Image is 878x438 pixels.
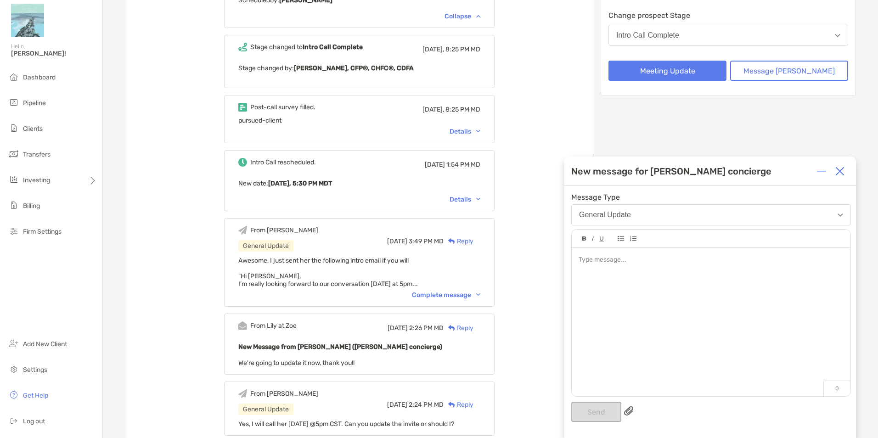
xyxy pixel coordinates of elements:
[250,103,315,111] div: Post-call survey filled.
[238,178,480,189] p: New date :
[23,228,62,236] span: Firm Settings
[444,400,473,410] div: Reply
[445,45,480,53] span: 8:25 PM MD
[388,324,408,332] span: [DATE]
[571,204,851,225] button: General Update
[448,402,455,408] img: Reply icon
[608,61,726,81] button: Meeting Update
[444,323,473,333] div: Reply
[476,198,480,201] img: Chevron icon
[450,128,480,135] div: Details
[23,366,47,374] span: Settings
[425,161,445,168] span: [DATE]
[8,123,19,134] img: clients icon
[238,420,454,428] span: Yes, I will call her [DATE] @5pm CST. Can you update the invite or should I?
[476,130,480,133] img: Chevron icon
[476,293,480,296] img: Chevron icon
[608,25,848,46] button: Intro Call Complete
[823,381,850,396] p: 0
[582,236,586,241] img: Editor control icon
[445,106,480,113] span: 8:25 PM MD
[387,401,407,409] span: [DATE]
[618,236,624,241] img: Editor control icon
[446,161,480,168] span: 1:54 PM MD
[23,202,40,210] span: Billing
[250,322,297,330] div: From Lily at Zoe
[23,99,46,107] span: Pipeline
[448,238,455,244] img: Reply icon
[23,176,50,184] span: Investing
[250,43,363,51] div: Stage changed to
[238,117,281,124] span: pursued-client
[268,180,332,187] b: [DATE], 5:30 PM MDT
[238,257,418,288] span: Awesome, I just sent her the following intro email if you will "Hi [PERSON_NAME], I’m really look...
[571,193,851,202] span: Message Type
[23,73,56,81] span: Dashboard
[23,125,43,133] span: Clients
[422,45,444,53] span: [DATE],
[422,106,444,113] span: [DATE],
[579,211,631,219] div: General Update
[8,174,19,185] img: investing icon
[8,97,19,108] img: pipeline icon
[445,12,480,20] div: Collapse
[8,415,19,426] img: logout icon
[730,61,848,81] button: Message [PERSON_NAME]
[624,406,633,416] img: paperclip attachments
[8,364,19,375] img: settings icon
[8,200,19,211] img: billing icon
[835,167,844,176] img: Close
[23,392,48,399] span: Get Help
[835,34,840,37] img: Open dropdown arrow
[250,158,316,166] div: Intro Call rescheduled.
[608,10,848,21] p: Change prospect Stage
[250,226,318,234] div: From [PERSON_NAME]
[11,50,97,57] span: [PERSON_NAME]!
[599,236,604,241] img: Editor control icon
[238,359,355,367] span: We're going to update it now, thank you!!
[476,15,480,17] img: Chevron icon
[238,240,293,252] div: General Update
[448,325,455,331] img: Reply icon
[23,417,45,425] span: Log out
[250,390,318,398] div: From [PERSON_NAME]
[412,291,480,299] div: Complete message
[238,158,247,167] img: Event icon
[8,71,19,82] img: dashboard icon
[238,389,247,398] img: Event icon
[387,237,407,245] span: [DATE]
[571,166,771,177] div: New message for [PERSON_NAME] concierge
[294,64,414,72] b: [PERSON_NAME], CFP®, CHFC®, CDFA
[8,389,19,400] img: get-help icon
[409,237,444,245] span: 3:49 PM MD
[8,225,19,236] img: firm-settings icon
[616,31,679,39] div: Intro Call Complete
[11,4,44,37] img: Zoe Logo
[592,236,594,241] img: Editor control icon
[409,401,444,409] span: 2:24 PM MD
[450,196,480,203] div: Details
[303,43,363,51] b: Intro Call Complete
[8,338,19,349] img: add_new_client icon
[238,62,480,74] p: Stage changed by:
[238,226,247,235] img: Event icon
[8,148,19,159] img: transfers icon
[238,103,247,112] img: Event icon
[444,236,473,246] div: Reply
[817,167,826,176] img: Expand or collapse
[23,151,51,158] span: Transfers
[238,343,442,351] b: New Message from [PERSON_NAME] ([PERSON_NAME] concierge)
[238,321,247,330] img: Event icon
[23,340,67,348] span: Add New Client
[409,324,444,332] span: 2:26 PM MD
[838,213,843,217] img: Open dropdown arrow
[630,236,636,241] img: Editor control icon
[238,43,247,51] img: Event icon
[238,404,293,415] div: General Update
